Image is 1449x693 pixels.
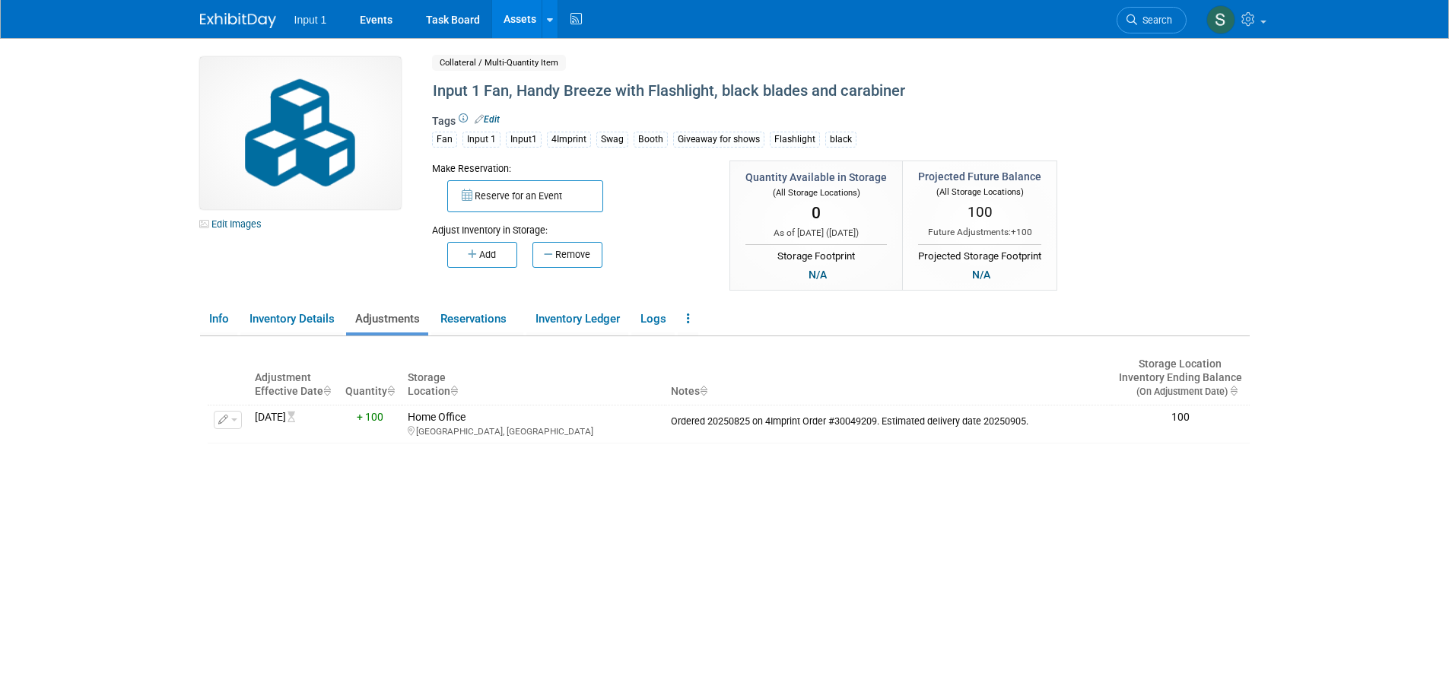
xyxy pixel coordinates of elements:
[918,226,1041,239] div: Future Adjustments:
[346,306,428,332] a: Adjustments
[1117,411,1244,424] div: 100
[1111,351,1250,405] th: Storage LocationInventory Ending Balance (On Adjustment Date) : activate to sort column ascending
[249,351,338,405] th: Adjustment Effective Date : activate to sort column ascending
[745,244,887,264] div: Storage Footprint
[1011,227,1032,237] span: +100
[825,132,856,148] div: black
[918,169,1041,184] div: Projected Future Balance
[665,351,1111,405] th: Notes : activate to sort column ascending
[294,14,327,26] span: Input 1
[432,55,566,71] span: Collateral / Multi-Quantity Item
[200,215,268,234] a: Edit Images
[240,306,343,332] a: Inventory Details
[402,351,665,405] th: Storage Location : activate to sort column ascending
[475,114,500,125] a: Edit
[200,57,401,209] img: Collateral-Icon-2.png
[462,132,500,148] div: Input 1
[288,412,303,422] i: Future Reservation Date
[408,424,659,437] div: [GEOGRAPHIC_DATA], [GEOGRAPHIC_DATA]
[596,132,628,148] div: Swag
[968,203,993,221] span: 100
[427,78,1124,105] div: Input 1 Fan, Handy Breeze with Flashlight, black blades and carabiner
[671,411,1105,428] div: Ordered 20250825 on 4Imprint Order #30049209. Estimated delivery date 20250905.
[634,132,668,148] div: Booth
[532,242,602,268] button: Remove
[745,227,887,240] div: As of [DATE] ( )
[1137,14,1172,26] span: Search
[968,266,995,283] div: N/A
[432,212,707,237] div: Adjust Inventory in Storage:
[918,244,1041,264] div: Projected Storage Footprint
[631,306,675,332] a: Logs
[526,306,628,332] a: Inventory Ledger
[1123,386,1228,397] span: (On Adjustment Date)
[431,306,523,332] a: Reservations
[432,161,707,176] div: Make Reservation:
[547,132,591,148] div: 4Imprint
[200,13,276,28] img: ExhibitDay
[804,266,831,283] div: N/A
[1206,5,1235,34] img: Susan Stout
[432,132,457,148] div: Fan
[432,113,1124,157] div: Tags
[673,132,764,148] div: Giveaway for shows
[200,306,237,332] a: Info
[770,132,820,148] div: Flashlight
[447,180,603,212] button: Reserve for an Event
[338,351,402,405] th: Quantity : activate to sort column ascending
[447,242,517,268] button: Add
[745,185,887,199] div: (All Storage Locations)
[812,204,821,222] span: 0
[745,170,887,185] div: Quantity Available in Storage
[408,411,659,438] div: Home Office
[249,405,338,443] td: [DATE]
[918,184,1041,199] div: (All Storage Locations)
[357,411,383,423] span: + 100
[506,132,542,148] div: Input1
[1117,7,1187,33] a: Search
[829,227,856,238] span: [DATE]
